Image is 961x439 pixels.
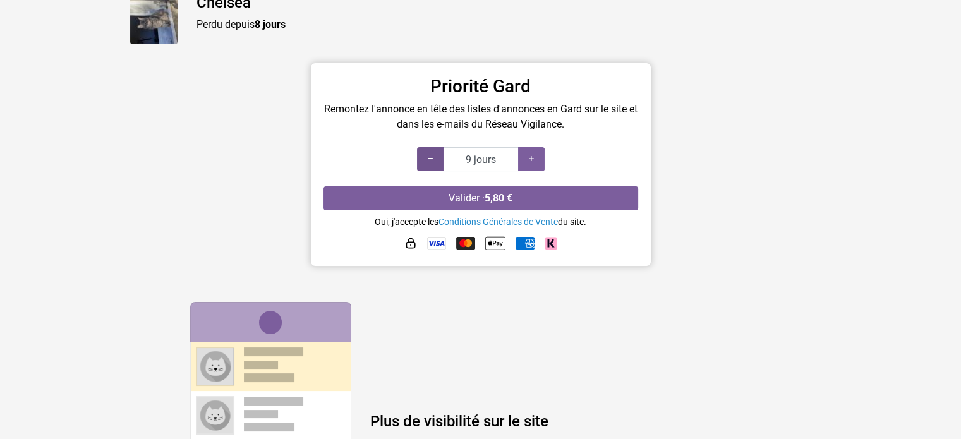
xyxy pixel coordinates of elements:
[516,237,535,250] img: American Express
[545,237,557,250] img: Klarna
[370,412,771,431] h4: Plus de visibilité sur le site
[485,233,505,253] img: Apple Pay
[323,186,638,210] button: Valider ·5,80 €
[427,237,446,250] img: Visa
[255,18,286,30] strong: 8 jours
[323,102,638,132] p: Remontez l'annonce en tête des listes d'annonces en Gard sur le site et dans les e-mails du Résea...
[196,17,831,32] p: Perdu depuis
[456,237,475,250] img: Mastercard
[375,217,586,227] small: Oui, j'accepte les du site.
[438,217,558,227] a: Conditions Générales de Vente
[404,237,417,250] img: HTTPS : paiement sécurisé
[485,192,512,204] strong: 5,80 €
[323,76,638,97] h3: Priorité Gard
